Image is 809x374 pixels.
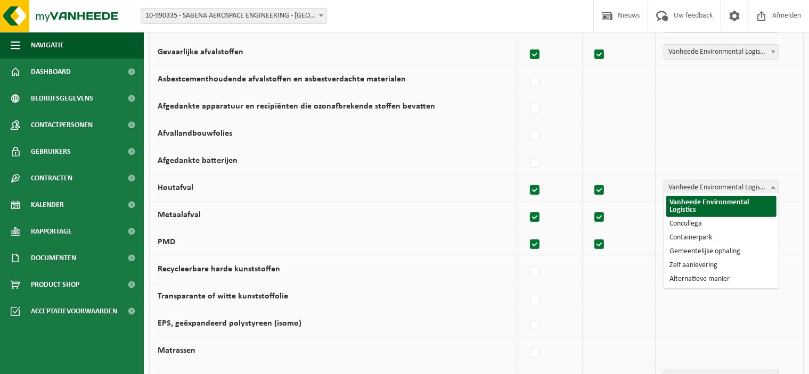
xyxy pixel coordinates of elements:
li: Gemeentelijke ophaling [666,245,777,259]
span: Navigatie [31,32,64,59]
label: Afgedankte batterijen [158,156,238,165]
span: Vanheede Environmental Logistics [664,180,779,195]
label: Afgedankte apparatuur en recipiënten die ozonafbrekende stoffen bevatten [158,102,435,111]
span: Contracten [31,165,72,192]
label: Afvallandbouwfolies [158,129,232,138]
span: Vanheede Environmental Logistics [664,44,779,60]
li: Containerpark [666,231,777,245]
span: 10-990335 - SABENA AEROSPACE ENGINEERING - SINT-LAMBRECHTS-WOLUWE [141,9,326,23]
span: Vanheede Environmental Logistics [664,45,779,60]
label: EPS, geëxpandeerd polystyreen (isomo) [158,319,301,328]
label: Transparante of witte kunststoffolie [158,292,288,301]
span: Acceptatievoorwaarden [31,298,117,325]
span: Kalender [31,192,64,218]
label: PMD [158,238,175,246]
span: Gebruikers [31,138,71,165]
li: Vanheede Environmental Logistics [666,196,777,217]
span: Bedrijfsgegevens [31,85,93,112]
span: Vanheede Environmental Logistics [664,180,779,196]
span: Contactpersonen [31,112,93,138]
label: Asbestcementhoudende afvalstoffen en asbestverdachte materialen [158,75,406,84]
li: Zelf aanlevering [666,259,777,272]
li: Alternatieve manier [666,272,777,286]
label: Houtafval [158,184,193,192]
li: Concullega [666,217,777,231]
span: 10-990335 - SABENA AEROSPACE ENGINEERING - SINT-LAMBRECHTS-WOLUWE [141,8,327,24]
label: Matrassen [158,346,195,355]
span: Dashboard [31,59,71,85]
label: Gevaarlijke afvalstoffen [158,48,243,56]
label: Metaalafval [158,211,201,219]
span: Documenten [31,245,76,271]
label: Recycleerbare harde kunststoffen [158,265,280,273]
span: Product Shop [31,271,79,298]
span: Rapportage [31,218,72,245]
